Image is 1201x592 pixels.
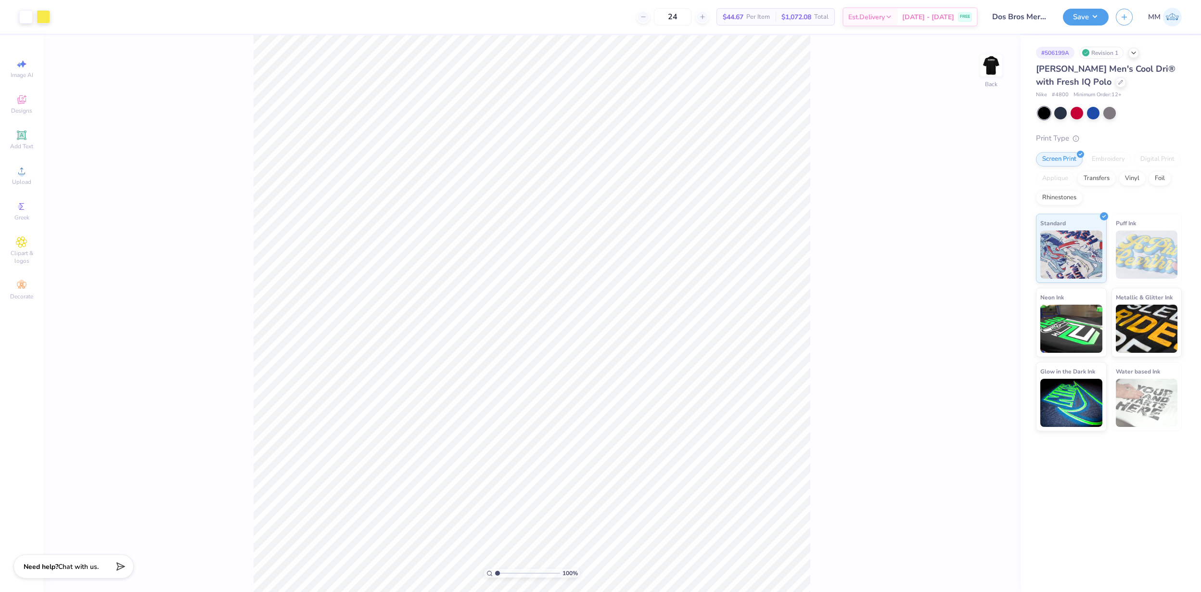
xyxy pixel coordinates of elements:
span: Per Item [746,12,770,22]
a: MM [1148,8,1182,26]
span: Clipart & logos [5,249,38,265]
span: Est. Delivery [848,12,885,22]
strong: Need help? [24,562,58,571]
img: Puff Ink [1116,231,1178,279]
span: MM [1148,12,1161,23]
span: Add Text [10,142,33,150]
span: Decorate [10,293,33,300]
img: Manolo Mariano [1163,8,1182,26]
button: Save [1063,9,1109,26]
div: Screen Print [1036,152,1083,167]
span: $44.67 [723,12,743,22]
span: Standard [1040,218,1066,228]
span: [DATE] - [DATE] [902,12,954,22]
div: Back [985,80,997,89]
div: Rhinestones [1036,191,1083,205]
div: Transfers [1077,171,1116,186]
div: # 506199A [1036,47,1074,59]
input: – – [654,8,691,26]
div: Digital Print [1134,152,1181,167]
span: [PERSON_NAME] Men's Cool Dri® with Fresh IQ Polo [1036,63,1175,88]
span: Upload [12,178,31,186]
span: Minimum Order: 12 + [1073,91,1122,99]
img: Metallic & Glitter Ink [1116,305,1178,353]
img: Neon Ink [1040,305,1102,353]
img: Glow in the Dark Ink [1040,379,1102,427]
span: $1,072.08 [781,12,811,22]
input: Untitled Design [985,7,1056,26]
span: Chat with us. [58,562,99,571]
span: Water based Ink [1116,366,1160,376]
div: Vinyl [1119,171,1146,186]
span: Neon Ink [1040,292,1064,302]
span: Metallic & Glitter Ink [1116,292,1173,302]
div: Print Type [1036,133,1182,144]
div: Embroidery [1086,152,1131,167]
span: Image AI [11,71,33,79]
span: Designs [11,107,32,115]
span: Total [814,12,829,22]
div: Foil [1149,171,1171,186]
span: Nike [1036,91,1047,99]
img: Back [982,56,1001,75]
span: Glow in the Dark Ink [1040,366,1095,376]
img: Water based Ink [1116,379,1178,427]
span: Greek [14,214,29,221]
img: Standard [1040,231,1102,279]
span: # 4800 [1052,91,1069,99]
span: FREE [960,13,970,20]
div: Revision 1 [1079,47,1124,59]
div: Applique [1036,171,1074,186]
span: Puff Ink [1116,218,1136,228]
span: 100 % [562,569,578,578]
